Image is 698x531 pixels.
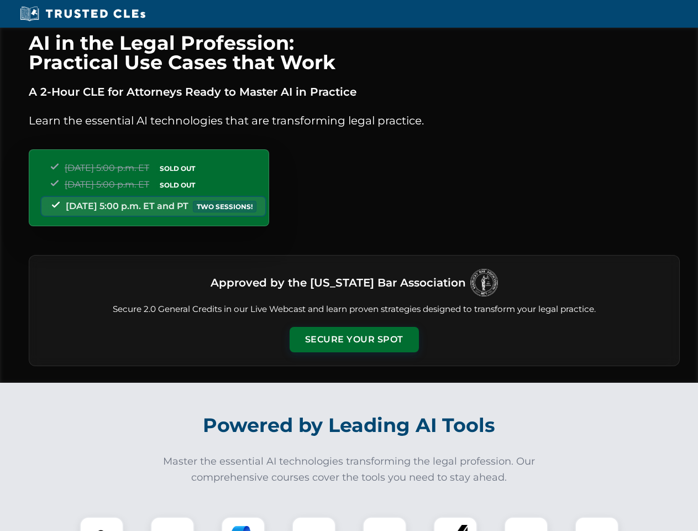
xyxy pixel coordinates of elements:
[29,112,680,129] p: Learn the essential AI technologies that are transforming legal practice.
[470,269,498,296] img: Logo
[156,179,199,191] span: SOLD OUT
[290,327,419,352] button: Secure Your Spot
[156,163,199,174] span: SOLD OUT
[43,303,666,316] p: Secure 2.0 General Credits in our Live Webcast and learn proven strategies designed to transform ...
[156,454,543,486] p: Master the essential AI technologies transforming the legal profession. Our comprehensive courses...
[43,406,655,445] h2: Powered by Leading AI Tools
[17,6,149,22] img: Trusted CLEs
[65,163,149,173] span: [DATE] 5:00 p.m. ET
[211,273,466,293] h3: Approved by the [US_STATE] Bar Association
[29,83,680,101] p: A 2-Hour CLE for Attorneys Ready to Master AI in Practice
[65,179,149,190] span: [DATE] 5:00 p.m. ET
[29,33,680,72] h1: AI in the Legal Profession: Practical Use Cases that Work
